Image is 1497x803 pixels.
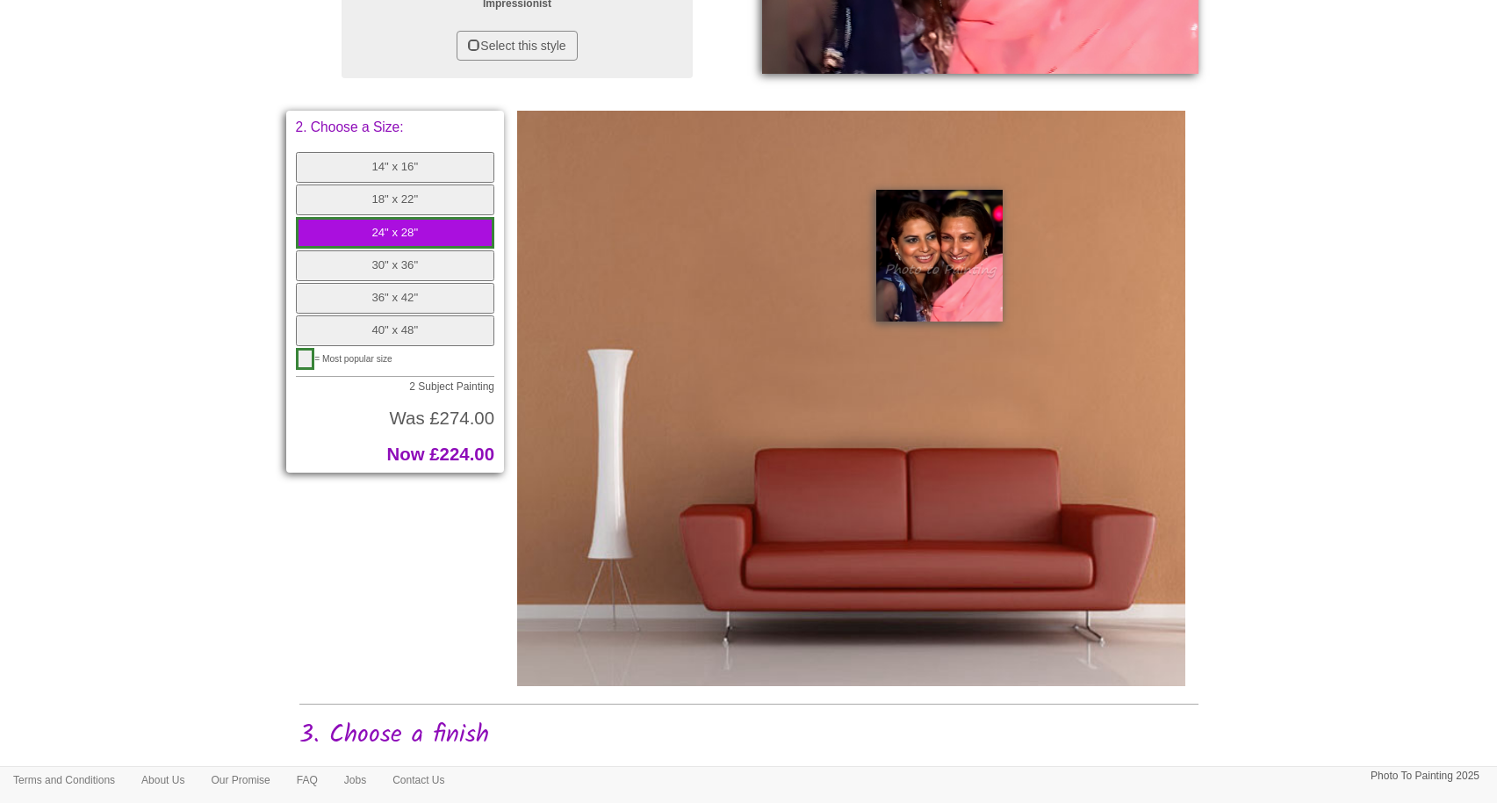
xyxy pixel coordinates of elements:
a: About Us [128,767,198,793]
span: Now [387,445,425,464]
button: 36" x 42" [296,283,495,314]
button: 40" x 48" [296,315,495,346]
button: 30" x 36" [296,250,495,281]
a: Contact Us [379,767,457,793]
img: Painting [876,190,1003,322]
a: FAQ [284,767,331,793]
span: Was £274.00 [390,409,494,428]
button: 14" x 16" [296,152,495,183]
a: Jobs [331,767,379,793]
p: 2. Choose a Size: [296,120,495,134]
span: £224.00 [429,445,494,464]
a: Our Promise [198,767,283,793]
h2: 3. Choose a finish [299,722,1198,749]
img: Please click the buttons to see your painting on the wall [517,111,1185,686]
span: = Most popular size [314,354,392,364]
button: Select this style [457,31,577,61]
button: 18" x 22" [296,184,495,215]
p: Photo To Painting 2025 [1371,767,1479,785]
p: 2 Subject Painting [296,381,495,392]
button: 24" x 28" [296,217,495,250]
